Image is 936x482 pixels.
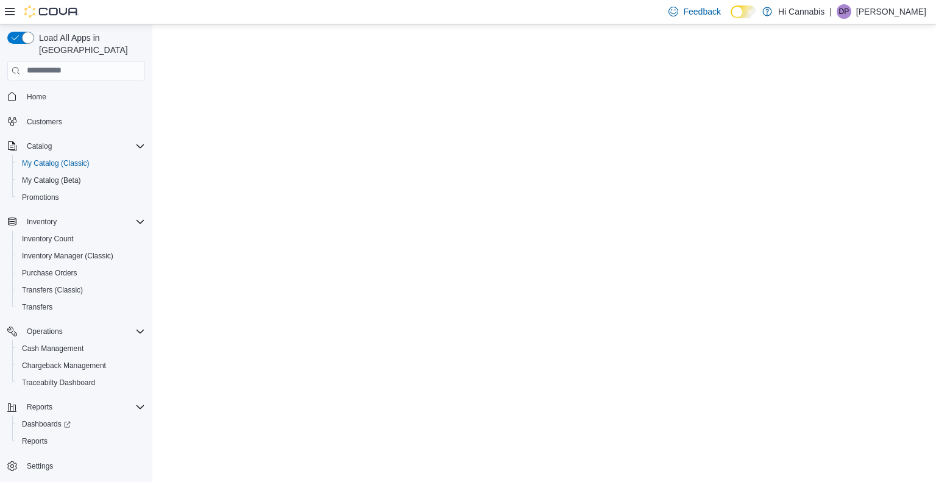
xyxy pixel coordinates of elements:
[27,327,63,336] span: Operations
[24,5,79,18] img: Cova
[17,190,145,205] span: Promotions
[22,114,145,129] span: Customers
[17,283,88,297] a: Transfers (Classic)
[22,251,113,261] span: Inventory Manager (Classic)
[17,232,79,246] a: Inventory Count
[17,232,145,246] span: Inventory Count
[683,5,720,18] span: Feedback
[22,89,145,104] span: Home
[22,139,57,154] button: Catalog
[22,302,52,312] span: Transfers
[22,400,145,414] span: Reports
[22,268,77,278] span: Purchase Orders
[2,113,150,130] button: Customers
[17,156,94,171] a: My Catalog (Classic)
[22,193,59,202] span: Promotions
[2,88,150,105] button: Home
[837,4,851,19] div: Desmond Prior
[22,436,48,446] span: Reports
[731,5,756,18] input: Dark Mode
[22,90,51,104] a: Home
[17,341,88,356] a: Cash Management
[27,141,52,151] span: Catalog
[17,358,145,373] span: Chargeback Management
[22,378,95,388] span: Traceabilty Dashboard
[2,399,150,416] button: Reports
[17,434,52,448] a: Reports
[12,340,150,357] button: Cash Management
[839,4,849,19] span: DP
[22,324,68,339] button: Operations
[2,323,150,340] button: Operations
[17,283,145,297] span: Transfers (Classic)
[22,158,90,168] span: My Catalog (Classic)
[34,32,145,56] span: Load All Apps in [GEOGRAPHIC_DATA]
[12,374,150,391] button: Traceabilty Dashboard
[17,266,145,280] span: Purchase Orders
[22,175,81,185] span: My Catalog (Beta)
[2,138,150,155] button: Catalog
[27,92,46,102] span: Home
[17,156,145,171] span: My Catalog (Classic)
[22,344,83,353] span: Cash Management
[22,214,145,229] span: Inventory
[17,173,145,188] span: My Catalog (Beta)
[856,4,926,19] p: [PERSON_NAME]
[12,264,150,282] button: Purchase Orders
[12,230,150,247] button: Inventory Count
[12,282,150,299] button: Transfers (Classic)
[17,173,86,188] a: My Catalog (Beta)
[778,4,824,19] p: Hi Cannabis
[12,357,150,374] button: Chargeback Management
[17,300,145,314] span: Transfers
[12,172,150,189] button: My Catalog (Beta)
[17,266,82,280] a: Purchase Orders
[17,375,145,390] span: Traceabilty Dashboard
[17,190,64,205] a: Promotions
[22,419,71,429] span: Dashboards
[17,375,100,390] a: Traceabilty Dashboard
[12,299,150,316] button: Transfers
[12,155,150,172] button: My Catalog (Classic)
[22,361,106,370] span: Chargeback Management
[22,139,145,154] span: Catalog
[22,458,145,473] span: Settings
[17,300,57,314] a: Transfers
[17,417,76,431] a: Dashboards
[12,189,150,206] button: Promotions
[27,461,53,471] span: Settings
[2,213,150,230] button: Inventory
[22,400,57,414] button: Reports
[27,402,52,412] span: Reports
[12,433,150,450] button: Reports
[17,358,111,373] a: Chargeback Management
[2,457,150,475] button: Settings
[22,234,74,244] span: Inventory Count
[17,341,145,356] span: Cash Management
[22,214,62,229] button: Inventory
[17,249,118,263] a: Inventory Manager (Classic)
[829,4,832,19] p: |
[12,247,150,264] button: Inventory Manager (Classic)
[22,459,58,473] a: Settings
[22,324,145,339] span: Operations
[17,417,145,431] span: Dashboards
[22,285,83,295] span: Transfers (Classic)
[27,117,62,127] span: Customers
[27,217,57,227] span: Inventory
[22,115,67,129] a: Customers
[17,434,145,448] span: Reports
[12,416,150,433] a: Dashboards
[17,249,145,263] span: Inventory Manager (Classic)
